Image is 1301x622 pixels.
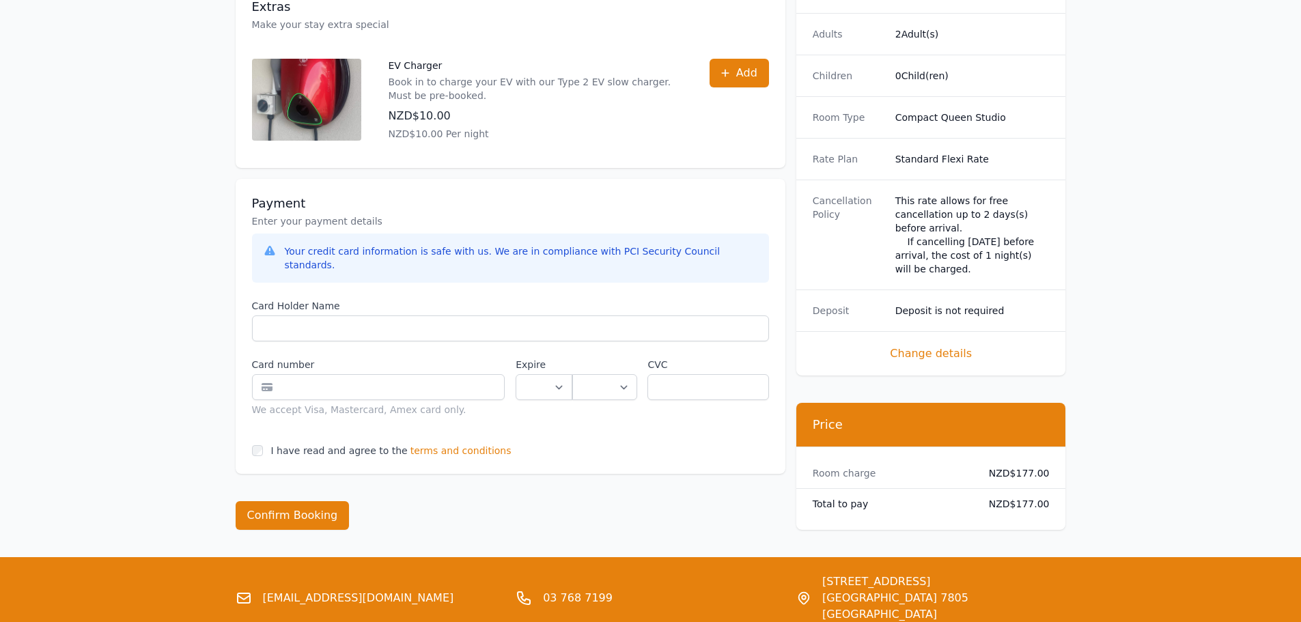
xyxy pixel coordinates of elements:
button: Confirm Booking [236,501,350,530]
dd: Standard Flexi Rate [895,152,1050,166]
dt: Rate Plan [813,152,884,166]
label: . [572,358,636,371]
span: [STREET_ADDRESS] [822,574,1066,590]
a: 03 768 7199 [543,590,613,606]
div: This rate allows for free cancellation up to 2 days(s) before arrival. If cancelling [DATE] befor... [895,194,1050,276]
label: Card Holder Name [252,299,769,313]
p: Make your stay extra special [252,18,769,31]
p: NZD$10.00 [389,108,682,124]
dd: NZD$177.00 [978,466,1050,480]
label: Expire [516,358,572,371]
dd: 2 Adult(s) [895,27,1050,41]
img: EV Charger [252,59,361,141]
div: We accept Visa, Mastercard, Amex card only. [252,403,505,416]
dt: Children [813,69,884,83]
dt: Total to pay [813,497,967,511]
h3: Payment [252,195,769,212]
label: I have read and agree to the [271,445,408,456]
dt: Cancellation Policy [813,194,884,276]
dd: NZD$177.00 [978,497,1050,511]
dd: 0 Child(ren) [895,69,1050,83]
dt: Adults [813,27,884,41]
button: Add [710,59,769,87]
dt: Deposit [813,304,884,317]
a: [EMAIL_ADDRESS][DOMAIN_NAME] [263,590,454,606]
dt: Room charge [813,466,967,480]
dt: Room Type [813,111,884,124]
span: Add [736,65,757,81]
p: EV Charger [389,59,682,72]
span: terms and conditions [410,444,512,457]
span: Change details [813,345,1050,362]
label: CVC [647,358,768,371]
p: NZD$10.00 Per night [389,127,682,141]
dd: Deposit is not required [895,304,1050,317]
dd: Compact Queen Studio [895,111,1050,124]
h3: Price [813,416,1050,433]
p: Enter your payment details [252,214,769,228]
label: Card number [252,358,505,371]
p: Book in to charge your EV with our Type 2 EV slow charger. Must be pre-booked. [389,75,682,102]
div: Your credit card information is safe with us. We are in compliance with PCI Security Council stan... [285,244,758,272]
